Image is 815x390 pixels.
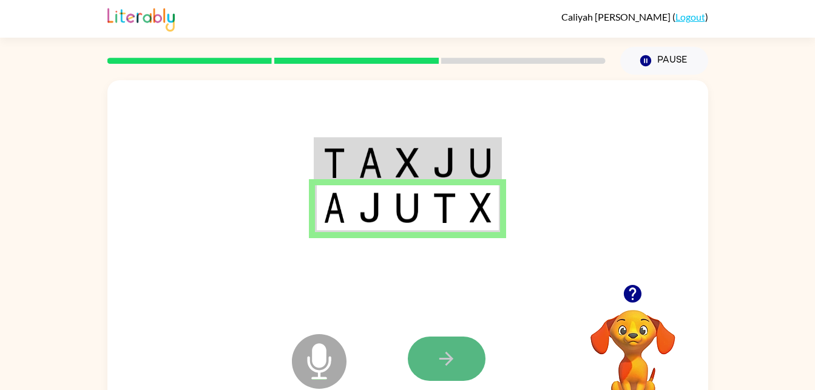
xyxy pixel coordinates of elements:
img: t [433,193,456,223]
button: Pause [620,47,708,75]
img: x [396,148,419,178]
img: Literably [107,5,175,32]
img: u [470,148,492,178]
div: ( ) [561,11,708,22]
img: a [323,193,345,223]
img: j [359,193,382,223]
img: a [359,148,382,178]
span: Caliyah [PERSON_NAME] [561,11,672,22]
img: u [396,193,419,223]
img: t [323,148,345,178]
img: j [433,148,456,178]
a: Logout [675,11,705,22]
img: x [470,193,492,223]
